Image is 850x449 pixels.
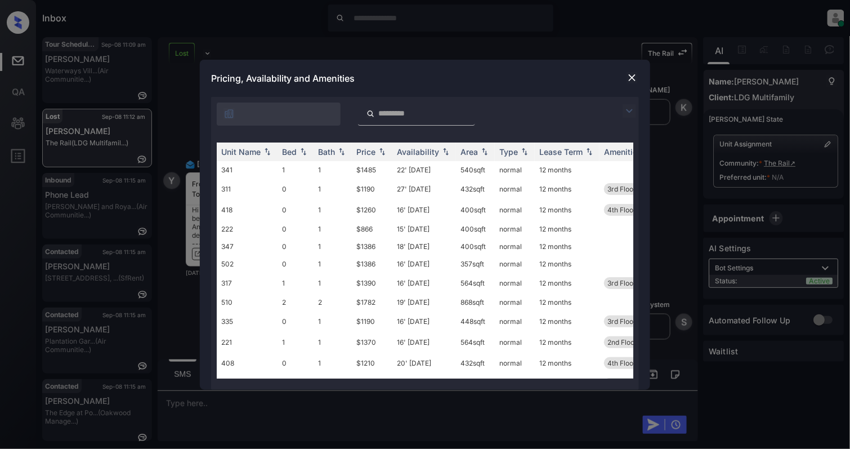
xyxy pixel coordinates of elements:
[495,353,535,374] td: normal
[456,294,495,311] td: 868 sqft
[392,161,456,179] td: 22' [DATE]
[314,294,352,311] td: 2
[392,199,456,220] td: 16' [DATE]
[392,273,456,294] td: 16' [DATE]
[217,179,278,199] td: 311
[392,311,456,332] td: 16' [DATE]
[495,294,535,311] td: normal
[392,353,456,374] td: 20' [DATE]
[495,238,535,255] td: normal
[217,374,278,394] td: 542
[278,179,314,199] td: 0
[314,179,352,199] td: 1
[352,294,392,311] td: $1782
[495,179,535,199] td: normal
[217,273,278,294] td: 317
[278,332,314,353] td: 1
[200,60,650,97] div: Pricing, Availability and Amenities
[456,353,495,374] td: 432 sqft
[397,147,439,157] div: Availability
[392,374,456,394] td: 14' [DATE]
[456,220,495,238] td: 400 sqft
[392,255,456,273] td: 16' [DATE]
[278,311,314,332] td: 0
[352,161,392,179] td: $1485
[495,273,535,294] td: normal
[535,161,600,179] td: 12 months
[314,374,352,394] td: 1
[278,374,314,394] td: 1
[336,148,347,155] img: sorting
[392,294,456,311] td: 19' [DATE]
[217,220,278,238] td: 222
[278,273,314,294] td: 1
[584,148,595,155] img: sorting
[456,161,495,179] td: 540 sqft
[495,161,535,179] td: normal
[352,332,392,353] td: $1370
[535,353,600,374] td: 12 months
[495,332,535,353] td: normal
[479,148,490,155] img: sorting
[456,238,495,255] td: 400 sqft
[298,148,309,155] img: sorting
[535,311,600,332] td: 12 months
[535,199,600,220] td: 12 months
[217,161,278,179] td: 341
[217,332,278,353] td: 221
[607,185,636,193] span: 3rd Floor
[392,179,456,199] td: 27' [DATE]
[352,273,392,294] td: $1390
[221,147,261,157] div: Unit Name
[314,161,352,179] td: 1
[278,161,314,179] td: 1
[314,238,352,255] td: 1
[217,353,278,374] td: 408
[604,147,642,157] div: Amenities
[356,147,375,157] div: Price
[217,238,278,255] td: 347
[535,220,600,238] td: 12 months
[495,374,535,394] td: normal
[456,332,495,353] td: 564 sqft
[278,220,314,238] td: 0
[262,148,273,155] img: sorting
[352,220,392,238] td: $866
[352,374,392,394] td: $1375
[314,273,352,294] td: 1
[314,199,352,220] td: 1
[314,332,352,353] td: 1
[535,273,600,294] td: 12 months
[607,279,636,287] span: 3rd Floor
[607,317,636,326] span: 3rd Floor
[217,311,278,332] td: 335
[627,72,638,83] img: close
[217,255,278,273] td: 502
[495,220,535,238] td: normal
[607,359,636,367] span: 4th Floor
[366,109,375,119] img: icon-zuma
[278,294,314,311] td: 2
[623,104,636,118] img: icon-zuma
[352,255,392,273] td: $1386
[519,148,530,155] img: sorting
[278,255,314,273] td: 0
[314,311,352,332] td: 1
[456,311,495,332] td: 448 sqft
[495,311,535,332] td: normal
[535,179,600,199] td: 12 months
[495,199,535,220] td: normal
[535,238,600,255] td: 12 months
[352,353,392,374] td: $1210
[278,199,314,220] td: 0
[460,147,478,157] div: Area
[392,332,456,353] td: 16' [DATE]
[535,255,600,273] td: 12 months
[440,148,451,155] img: sorting
[282,147,297,157] div: Bed
[217,294,278,311] td: 510
[392,238,456,255] td: 18' [DATE]
[278,353,314,374] td: 0
[352,179,392,199] td: $1190
[392,220,456,238] td: 15' [DATE]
